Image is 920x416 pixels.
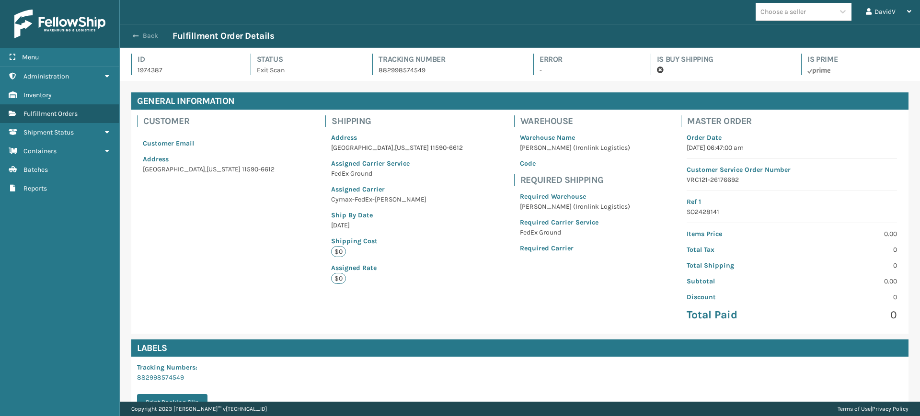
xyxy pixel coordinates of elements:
[207,165,241,173] span: [US_STATE]
[379,65,516,75] p: 882998574549
[23,91,52,99] span: Inventory
[257,65,356,75] p: Exit Scan
[520,143,630,153] p: [PERSON_NAME] (Ironlink Logistics)
[23,72,69,80] span: Administration
[331,134,357,142] span: Address
[331,263,463,273] p: Assigned Rate
[332,115,469,127] h4: Shipping
[687,133,897,143] p: Order Date
[172,30,274,42] h3: Fulfillment Order Details
[687,229,786,239] p: Items Price
[687,308,786,322] p: Total Paid
[331,194,463,204] p: Cymax-FedEx-[PERSON_NAME]
[14,10,105,38] img: logo
[22,53,39,61] span: Menu
[331,144,393,152] span: [GEOGRAPHIC_DATA]
[540,65,633,75] p: -
[331,273,346,284] p: $0
[687,292,786,302] p: Discount
[807,54,908,65] h4: Is Prime
[143,165,205,173] span: [GEOGRAPHIC_DATA]
[257,54,356,65] h4: Status
[131,339,908,357] h4: Labels
[687,207,897,217] p: SO2428141
[798,245,897,255] p: 0
[331,220,463,230] p: [DATE]
[520,191,630,202] p: Required Warehouse
[687,276,786,286] p: Subtotal
[520,115,636,127] h4: Warehouse
[430,144,463,152] span: 11590-6612
[657,54,784,65] h4: Is Buy Shipping
[23,166,48,174] span: Batches
[331,246,346,257] p: $0
[395,144,429,152] span: [US_STATE]
[687,245,786,255] p: Total Tax
[379,54,516,65] h4: Tracking Number
[838,402,908,416] div: |
[331,184,463,194] p: Assigned Carrier
[131,92,908,110] h4: General Information
[687,143,897,153] p: [DATE] 06:47:00 am
[205,165,207,173] span: ,
[137,394,207,411] button: Print Packing Slip
[687,260,786,270] p: Total Shipping
[520,158,630,169] p: Code
[137,363,197,371] span: Tracking Numbers :
[798,260,897,270] p: 0
[128,32,172,40] button: Back
[331,210,463,220] p: Ship By Date
[798,276,897,286] p: 0.00
[242,165,275,173] span: 11590-6612
[23,147,57,155] span: Containers
[23,128,74,136] span: Shipment Status
[540,54,633,65] h4: Error
[798,229,897,239] p: 0.00
[393,144,395,152] span: ,
[798,308,897,322] p: 0
[760,7,806,17] div: Choose a seller
[687,165,897,175] p: Customer Service Order Number
[331,236,463,246] p: Shipping Cost
[23,110,78,118] span: Fulfillment Orders
[143,138,275,148] p: Customer Email
[520,174,636,186] h4: Required Shipping
[520,217,630,227] p: Required Carrier Service
[520,243,630,253] p: Required Carrier
[137,373,184,382] a: 882998574549
[520,133,630,143] p: Warehouse Name
[798,292,897,302] p: 0
[143,115,280,127] h4: Customer
[23,184,47,192] span: Reports
[143,155,169,163] span: Address
[687,197,897,207] p: Ref 1
[687,175,897,185] p: VRC121-26176692
[872,405,908,412] a: Privacy Policy
[331,169,463,179] p: FedEx Ground
[520,227,630,237] p: FedEx Ground
[131,402,267,416] p: Copyright 2023 [PERSON_NAME]™ v [TECHNICAL_ID]
[838,405,871,412] a: Terms of Use
[687,115,903,127] h4: Master Order
[331,158,463,169] p: Assigned Carrier Service
[138,65,233,75] p: 1974387
[520,202,630,212] p: [PERSON_NAME] (Ironlink Logistics)
[138,54,233,65] h4: Id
